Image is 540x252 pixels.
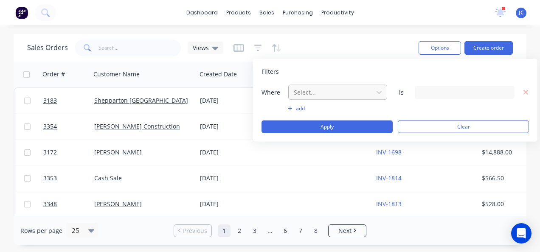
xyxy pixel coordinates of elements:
[376,174,402,182] a: INV-1814
[43,174,57,182] span: 3353
[98,39,181,56] input: Search...
[218,224,231,237] a: Page 1 is your current page
[262,88,287,96] span: Where
[519,9,524,17] span: JC
[393,88,410,96] span: is
[200,96,263,105] div: [DATE]
[42,70,65,78] div: Order #
[27,44,68,52] h1: Sales Orders
[200,148,263,157] div: [DATE]
[43,200,57,208] span: 3348
[264,224,276,237] a: Jump forward
[294,224,307,237] a: Page 7
[288,105,388,112] button: add
[43,140,94,165] a: 3172
[464,41,513,55] button: Create order
[94,174,122,182] a: Cash Sale
[174,227,211,235] a: Previous page
[43,122,57,131] span: 3354
[278,6,317,19] div: purchasing
[43,96,57,105] span: 3183
[338,227,352,235] span: Next
[329,227,366,235] a: Next page
[279,224,292,237] a: Page 6
[20,227,62,235] span: Rows per page
[43,148,57,157] span: 3172
[93,70,140,78] div: Customer Name
[43,88,94,113] a: 3183
[222,6,255,19] div: products
[511,223,532,244] div: Open Intercom Messenger
[200,122,263,131] div: [DATE]
[94,122,180,130] a: [PERSON_NAME] Construction
[233,224,246,237] a: Page 2
[170,224,370,237] ul: Pagination
[182,6,222,19] a: dashboard
[43,191,94,217] a: 3348
[398,120,529,133] button: Clear
[200,70,237,78] div: Created Date
[183,227,207,235] span: Previous
[255,6,278,19] div: sales
[376,148,402,156] a: INV-1698
[482,174,532,182] div: $566.50
[419,41,461,55] button: Options
[376,200,402,208] a: INV-1813
[94,96,188,104] a: Shepparton [GEOGRAPHIC_DATA]
[248,224,261,237] a: Page 3
[43,165,94,191] a: 3353
[94,200,142,208] a: [PERSON_NAME]
[482,148,532,157] div: $14,888.00
[317,6,358,19] div: productivity
[482,200,532,208] div: $528.00
[94,148,142,156] a: [PERSON_NAME]
[262,120,393,133] button: Apply
[200,200,263,208] div: [DATE]
[15,6,28,19] img: Factory
[262,67,279,76] span: Filters
[309,224,322,237] a: Page 8
[43,114,94,139] a: 3354
[200,174,263,182] div: [DATE]
[193,43,209,52] span: Views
